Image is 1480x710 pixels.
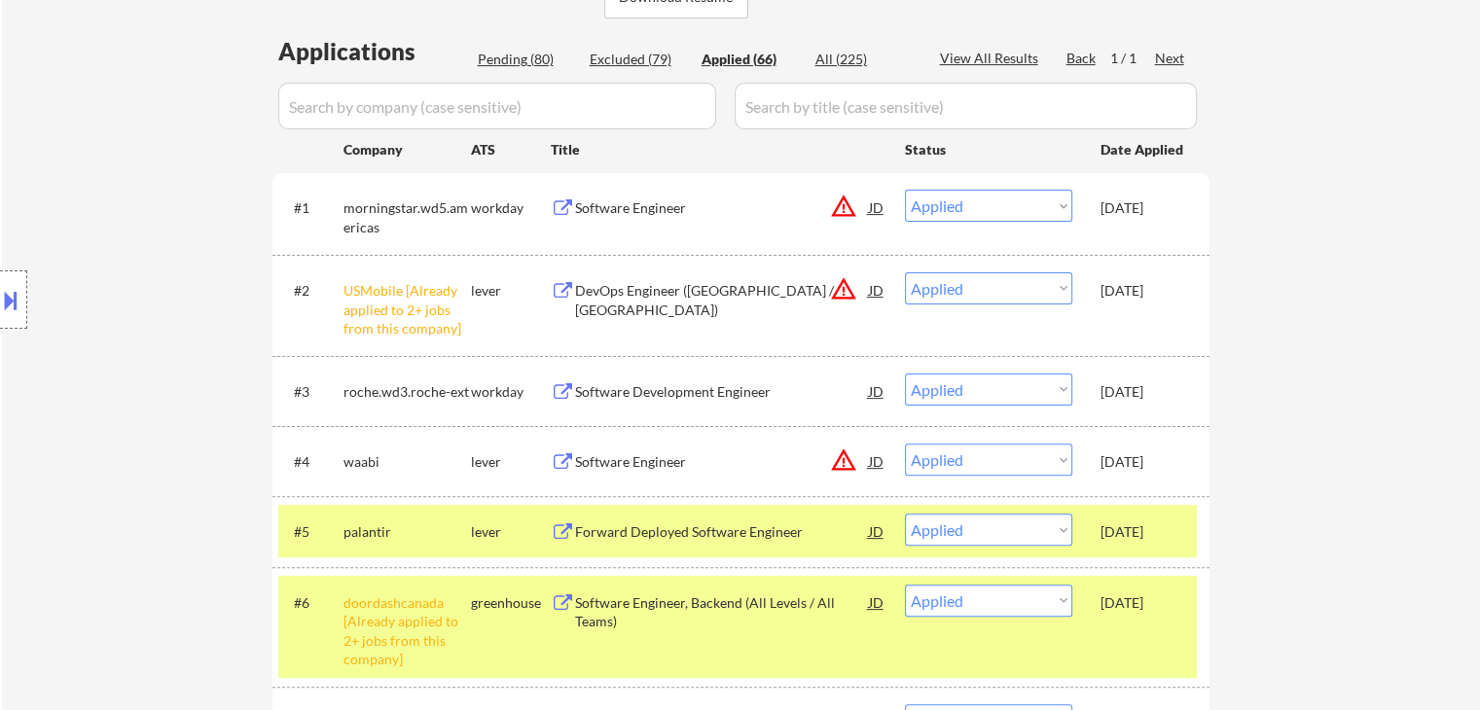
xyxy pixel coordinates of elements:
input: Search by company (case sensitive) [278,83,716,129]
div: Software Engineer, Backend (All Levels / All Teams) [575,593,869,631]
div: #6 [294,593,328,613]
div: [DATE] [1101,593,1186,613]
div: workday [471,198,551,218]
div: Back [1066,49,1098,68]
div: lever [471,281,551,301]
div: Software Engineer [575,198,869,218]
button: warning_amber [830,193,857,220]
div: Next [1155,49,1186,68]
div: [DATE] [1101,382,1186,402]
div: DevOps Engineer ([GEOGRAPHIC_DATA] / [GEOGRAPHIC_DATA]) [575,281,869,319]
div: JD [867,373,886,408]
div: JD [867,585,886,620]
div: Applications [278,40,471,63]
div: Forward Deployed Software Engineer [575,522,869,542]
div: [DATE] [1101,281,1186,301]
div: JD [867,190,886,225]
div: lever [471,452,551,472]
div: Status [905,131,1072,166]
div: Applied (66) [702,50,799,69]
div: greenhouse [471,593,551,613]
button: warning_amber [830,275,857,302]
div: palantir [343,522,471,542]
div: lever [471,522,551,542]
div: [DATE] [1101,452,1186,472]
div: waabi [343,452,471,472]
div: Company [343,140,471,160]
div: JD [867,514,886,549]
div: Pending (80) [478,50,575,69]
div: doordashcanada [Already applied to 2+ jobs from this company] [343,593,471,669]
div: Software Development Engineer [575,382,869,402]
div: 1 / 1 [1110,49,1155,68]
input: Search by title (case sensitive) [735,83,1197,129]
div: Excluded (79) [590,50,687,69]
div: USMobile [Already applied to 2+ jobs from this company] [343,281,471,338]
div: workday [471,382,551,402]
div: [DATE] [1101,198,1186,218]
div: Date Applied [1101,140,1186,160]
div: roche.wd3.roche-ext [343,382,471,402]
div: View All Results [940,49,1044,68]
button: warning_amber [830,446,857,474]
div: [DATE] [1101,522,1186,542]
div: Software Engineer [575,452,869,472]
div: All (225) [815,50,913,69]
div: ATS [471,140,551,160]
div: #5 [294,522,328,542]
div: Title [551,140,886,160]
div: JD [867,444,886,479]
div: JD [867,272,886,307]
div: morningstar.wd5.americas [343,198,471,236]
